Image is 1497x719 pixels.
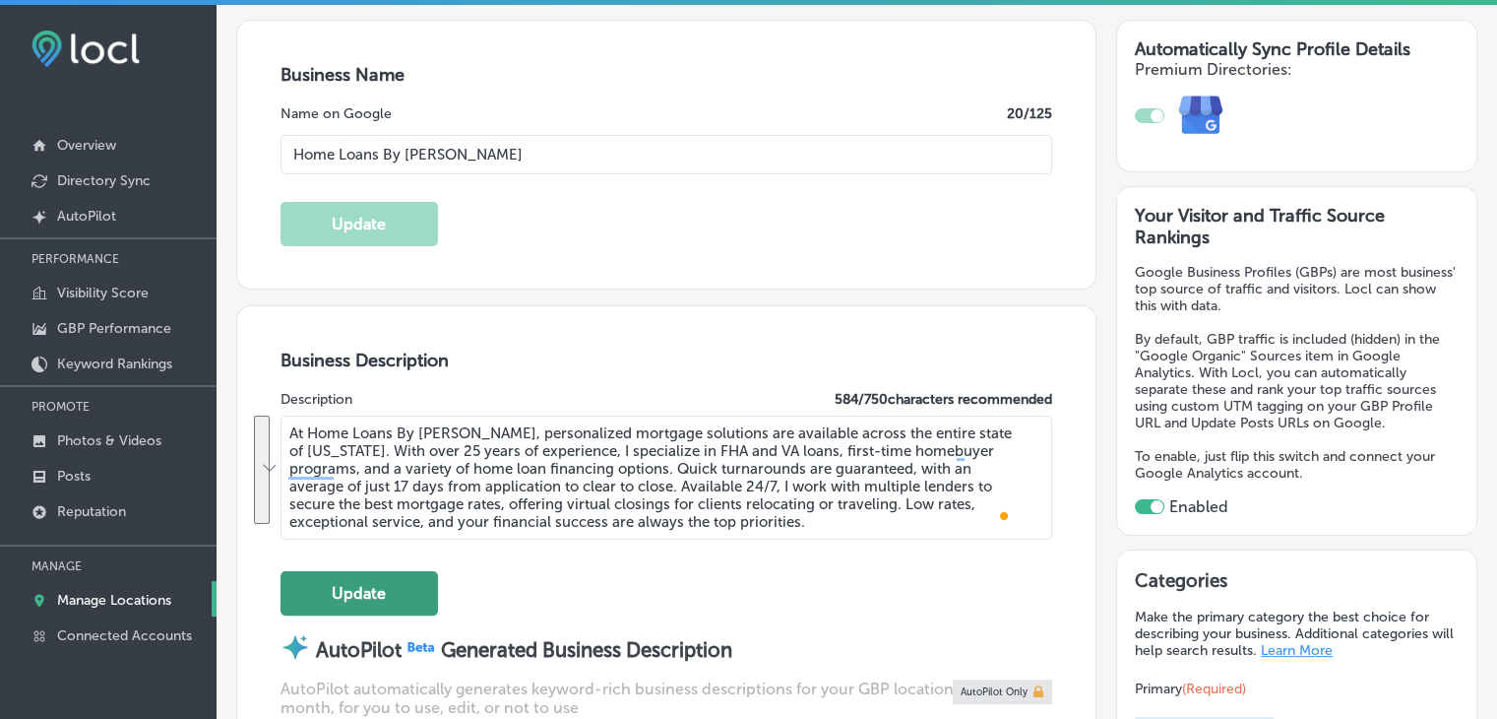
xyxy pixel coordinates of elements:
img: tab_domain_overview_orange.svg [53,114,69,130]
label: 584 / 750 characters recommended [835,391,1052,408]
h3: Business Description [281,350,1053,371]
h3: Business Name [281,64,1053,86]
h3: Your Visitor and Traffic Source Rankings [1135,205,1459,248]
label: 20 /125 [1007,105,1052,122]
span: (Required) [1182,681,1246,697]
p: Photos & Videos [57,432,161,449]
p: Google Business Profiles (GBPs) are most business' top source of traffic and visitors. Locl can s... [1135,264,1459,314]
p: Connected Accounts [57,627,192,644]
p: Make the primary category the best choice for describing your business. Additional categories wil... [1135,609,1459,659]
span: Primary [1135,681,1246,697]
img: e7ababfa220611ac49bdb491a11684a6.png [1164,79,1238,153]
p: Manage Locations [57,592,171,609]
img: logo_orange.svg [31,32,47,47]
a: Learn More [1261,642,1333,659]
div: v 4.0.25 [55,32,96,47]
img: Beta [402,638,441,655]
div: Keywords by Traffic [218,116,332,129]
p: By default, GBP traffic is included (hidden) in the "Google Organic" Sources item in Google Analy... [1135,331,1459,431]
p: To enable, just flip this switch and connect your Google Analytics account. [1135,448,1459,482]
p: Directory Sync [57,172,151,189]
img: fda3e92497d09a02dc62c9cd864e3231.png [31,31,140,67]
h3: Automatically Sync Profile Details [1135,38,1459,60]
img: tab_keywords_by_traffic_grey.svg [196,114,212,130]
p: GBP Performance [57,320,171,337]
button: Update [281,202,438,246]
strong: AutoPilot Generated Business Description [316,638,732,662]
textarea: To enrich screen reader interactions, please activate Accessibility in Grammarly extension settings [281,416,1053,540]
label: Description [281,391,352,408]
h3: Categories [1135,569,1459,599]
img: autopilot-icon [281,632,310,662]
img: website_grey.svg [31,51,47,67]
p: Posts [57,468,91,485]
p: Overview [57,137,116,154]
div: Domain Overview [75,116,176,129]
p: Reputation [57,503,126,520]
h4: Premium Directories: [1135,60,1459,79]
p: AutoPilot [57,208,116,225]
p: Keyword Rankings [57,356,172,372]
label: Name on Google [281,105,392,122]
button: Update [281,571,438,616]
p: Visibility Score [57,285,149,301]
label: Enabled [1169,497,1228,516]
input: Enter Location Name [281,135,1053,174]
div: Domain: [DOMAIN_NAME] [51,51,217,67]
